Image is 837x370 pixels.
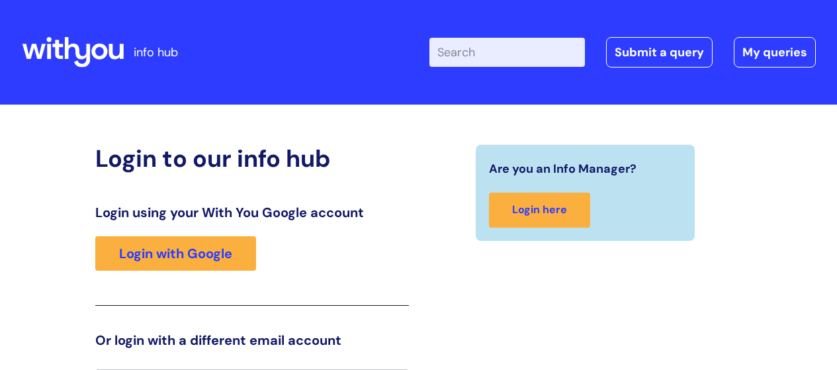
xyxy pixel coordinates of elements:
[95,332,409,348] h3: Or login with a different email account
[134,42,178,63] p: info hub
[606,37,713,68] a: Submit a query
[489,158,637,179] span: Are you an Info Manager?
[489,193,590,228] a: Login here
[95,144,409,173] h2: Login to our info hub
[734,37,816,68] a: My queries
[429,38,585,67] input: Search
[95,236,256,271] a: Login with Google
[95,205,409,220] h3: Login using your With You Google account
